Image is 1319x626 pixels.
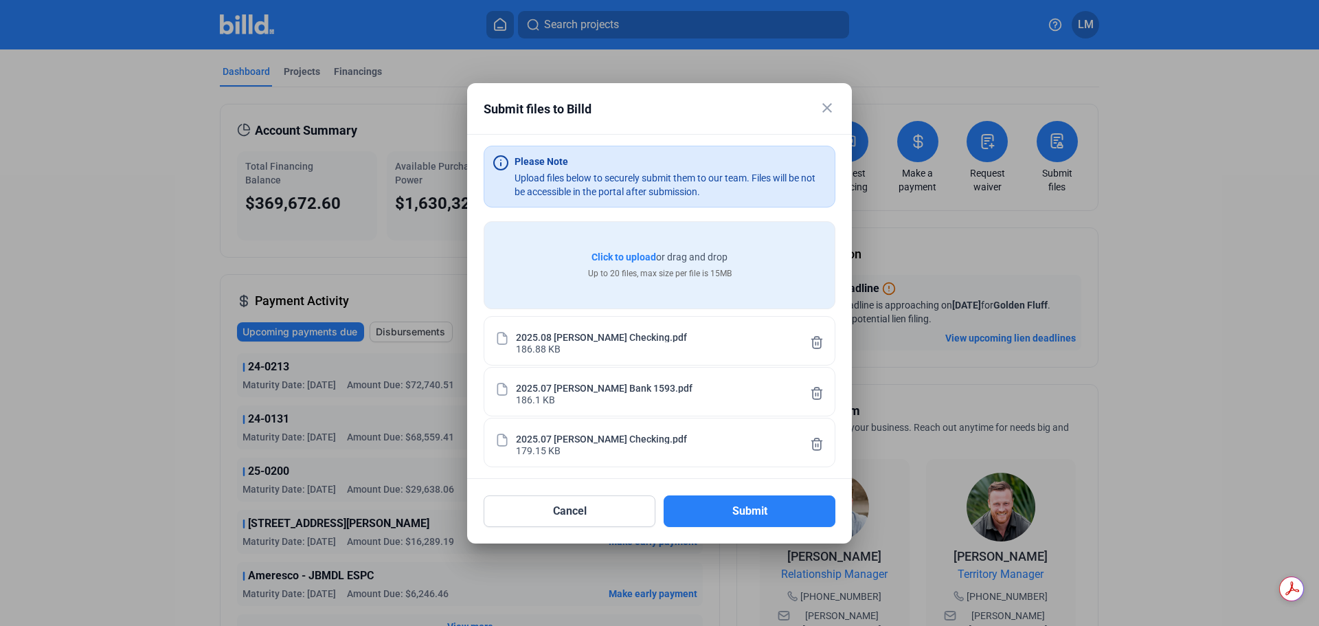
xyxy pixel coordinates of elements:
div: Submit files to Billd [484,100,801,119]
div: Please Note [515,155,568,168]
button: Submit [664,495,835,527]
div: Upload files below to securely submit them to our team. Files will be not be accessible in the po... [515,171,826,199]
div: 2025.08 [PERSON_NAME] Checking.pdf [516,331,687,342]
div: 2025.07 [PERSON_NAME] Bank 1593.pdf [516,381,692,393]
mat-icon: close [819,100,835,116]
div: 186.1 KB [516,393,555,405]
button: Cancel [484,495,655,527]
div: 2025.07 [PERSON_NAME] Checking.pdf [516,432,687,444]
div: 179.15 KB [516,444,561,456]
div: Up to 20 files, max size per file is 15MB [588,267,732,280]
div: 186.88 KB [516,342,561,354]
span: Click to upload [591,251,656,262]
span: or drag and drop [656,250,728,264]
